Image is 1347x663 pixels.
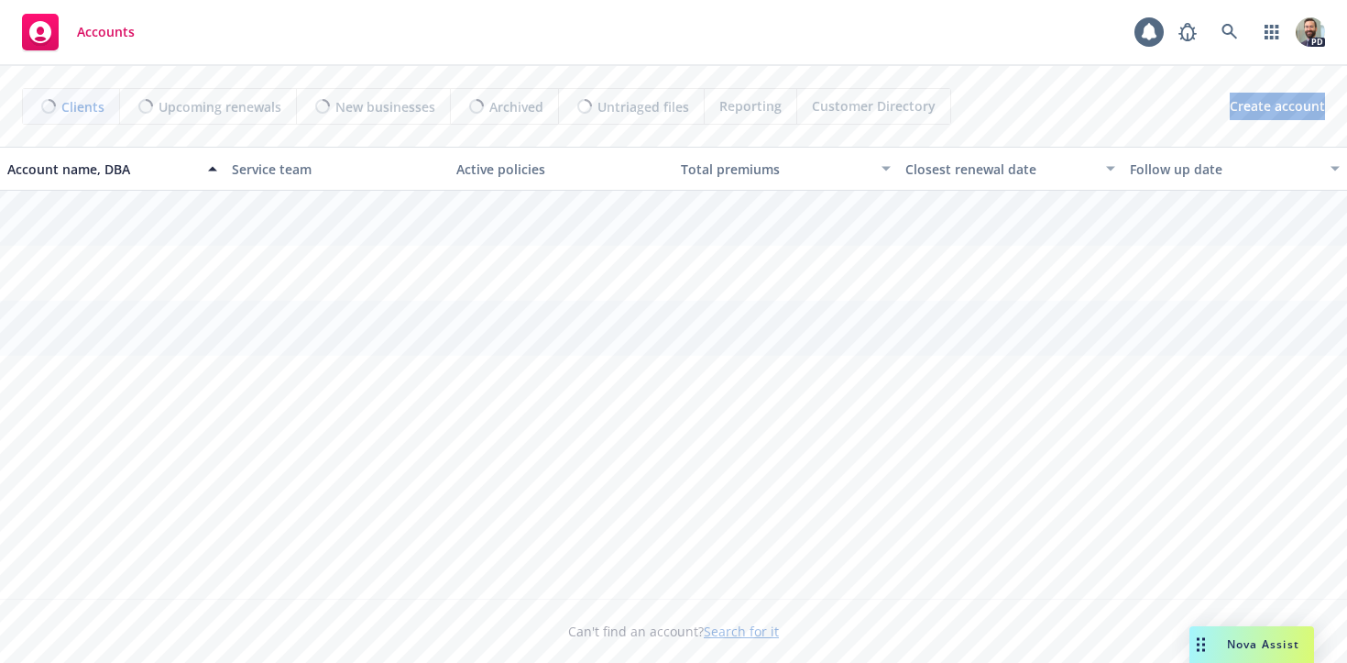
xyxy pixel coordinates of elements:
a: Switch app [1254,14,1290,50]
span: Can't find an account? [568,622,779,641]
a: Search [1211,14,1248,50]
span: Clients [61,97,104,116]
button: Total premiums [673,147,898,191]
button: Follow up date [1122,147,1347,191]
span: Reporting [719,96,782,116]
button: Active policies [449,147,673,191]
div: Closest renewal date [905,160,1095,179]
div: Service team [232,160,442,179]
a: Search for it [704,623,779,640]
div: Account name, DBA [7,160,197,179]
div: Follow up date [1130,160,1320,179]
div: Drag to move [1189,626,1212,663]
a: Create account [1230,93,1325,120]
span: Nova Assist [1227,636,1299,652]
button: Nova Assist [1189,626,1314,663]
span: Archived [489,97,543,116]
button: Service team [224,147,449,191]
div: Total premiums [681,160,871,179]
span: Customer Directory [812,96,936,116]
a: Accounts [15,6,142,58]
a: Report a Bug [1169,14,1206,50]
span: Untriaged files [597,97,689,116]
div: Active policies [456,160,666,179]
span: Accounts [77,25,135,39]
span: Create account [1230,89,1325,124]
img: photo [1296,17,1325,47]
span: New businesses [335,97,435,116]
button: Closest renewal date [898,147,1122,191]
span: Upcoming renewals [159,97,281,116]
